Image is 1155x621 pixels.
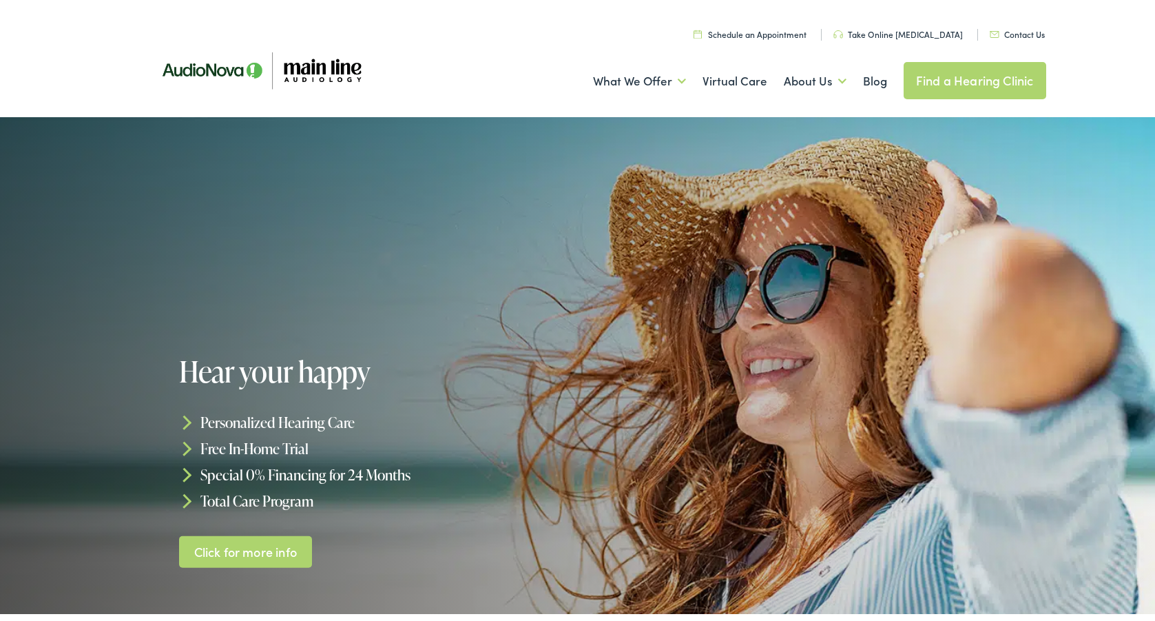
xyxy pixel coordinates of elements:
a: Contact Us [990,21,1045,33]
a: Blog [863,49,887,100]
a: About Us [784,49,846,100]
a: Take Online [MEDICAL_DATA] [833,21,964,33]
li: Personalized Hearing Care [179,403,583,429]
a: Click for more info [179,529,312,561]
img: utility icon [833,23,843,32]
li: Free In-Home Trial [179,429,583,455]
li: Total Care Program [179,480,583,507]
li: Special 0% Financing for 24 Months [179,455,583,481]
a: Find a Hearing Clinic [904,55,1046,92]
a: Schedule an Appointment [694,21,807,33]
a: What We Offer [593,49,686,100]
a: Virtual Care [703,49,767,100]
h1: Hear your happy [179,349,583,380]
img: utility icon [990,24,999,31]
img: utility icon [694,23,702,32]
